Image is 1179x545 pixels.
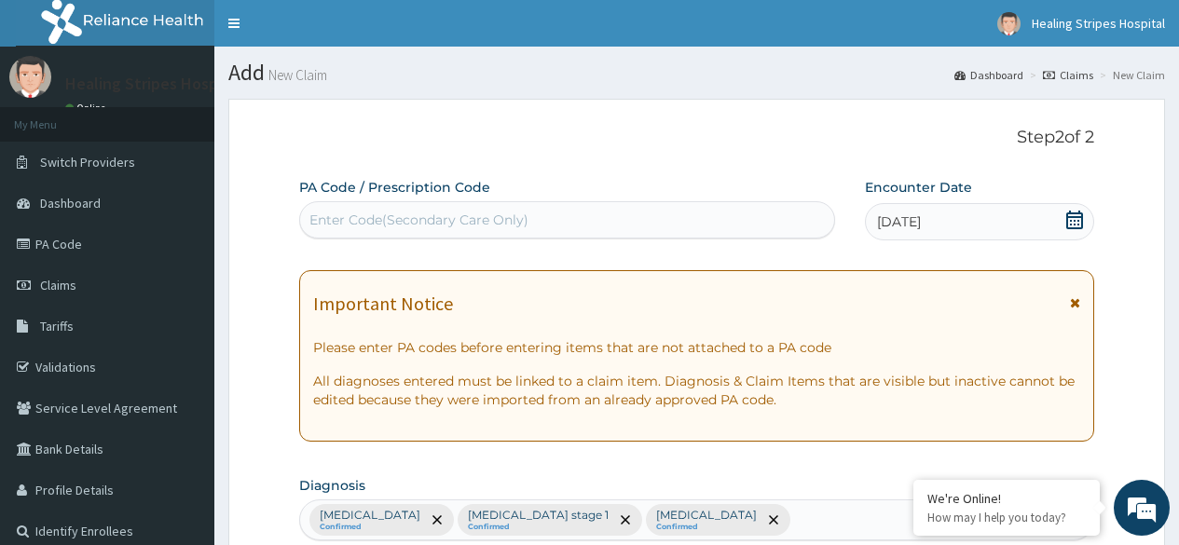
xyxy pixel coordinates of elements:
div: Enter Code(Secondary Care Only) [309,211,528,229]
img: User Image [997,12,1021,35]
h1: Important Notice [313,293,453,314]
small: New Claim [265,68,327,82]
h1: Add [228,61,1165,85]
p: [MEDICAL_DATA] [320,508,420,523]
label: Encounter Date [865,178,972,197]
span: Dashboard [40,195,101,211]
a: Claims [1043,67,1093,83]
span: remove selection option [765,511,782,528]
span: Tariffs [40,318,74,334]
p: All diagnoses entered must be linked to a claim item. Diagnosis & Claim Items that are visible bu... [313,372,1080,409]
a: Dashboard [954,67,1023,83]
p: [MEDICAL_DATA] [656,508,757,523]
span: Claims [40,277,76,293]
a: Online [65,102,110,115]
div: We're Online! [927,490,1086,507]
span: remove selection option [429,511,446,528]
p: [MEDICAL_DATA] stage 1 [468,508,609,523]
label: PA Code / Prescription Code [299,178,490,197]
img: User Image [9,56,51,98]
span: remove selection option [617,511,634,528]
small: Confirmed [656,523,757,532]
span: Switch Providers [40,154,135,170]
p: How may I help you today? [927,510,1086,525]
p: Please enter PA codes before entering items that are not attached to a PA code [313,338,1080,357]
span: Healing Stripes Hospital [1032,15,1165,32]
p: Healing Stripes Hospital [65,75,242,92]
small: Confirmed [468,523,609,532]
label: Diagnosis [299,476,365,495]
p: Step 2 of 2 [299,128,1094,148]
span: [DATE] [877,212,921,231]
small: Confirmed [320,523,420,532]
li: New Claim [1095,67,1165,83]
